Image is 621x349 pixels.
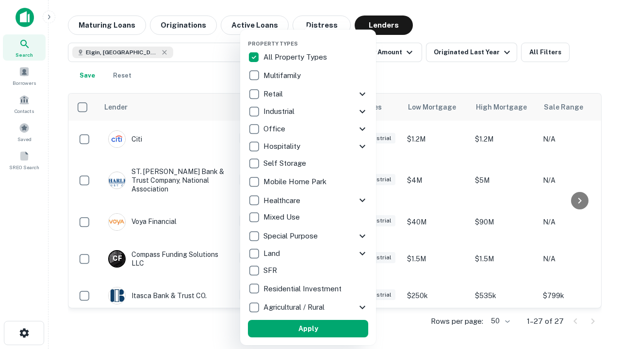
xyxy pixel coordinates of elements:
[248,245,368,262] div: Land
[248,103,368,120] div: Industrial
[263,158,308,169] p: Self Storage
[263,283,343,295] p: Residential Investment
[263,141,302,152] p: Hospitality
[572,240,621,287] iframe: Chat Widget
[248,320,368,337] button: Apply
[263,211,302,223] p: Mixed Use
[248,85,368,103] div: Retail
[248,41,298,47] span: Property Types
[248,191,368,209] div: Healthcare
[263,230,320,242] p: Special Purpose
[263,195,302,206] p: Healthcare
[263,301,327,313] p: Agricultural / Rural
[263,88,285,100] p: Retail
[263,106,296,117] p: Industrial
[248,299,368,316] div: Agricultural / Rural
[263,70,303,81] p: Multifamily
[263,248,282,259] p: Land
[263,123,287,135] p: Office
[263,51,329,63] p: All Property Types
[248,138,368,155] div: Hospitality
[263,265,279,276] p: SFR
[248,227,368,245] div: Special Purpose
[248,120,368,138] div: Office
[263,176,328,188] p: Mobile Home Park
